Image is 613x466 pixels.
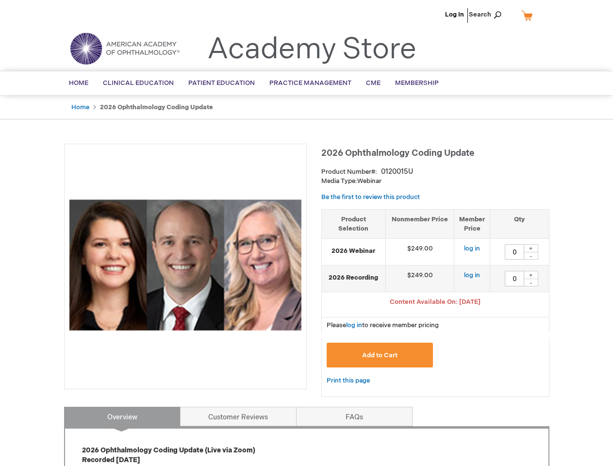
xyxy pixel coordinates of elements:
[386,239,454,266] td: $249.00
[71,103,89,111] a: Home
[464,245,480,252] a: log in
[346,321,362,329] a: log in
[524,271,538,279] div: +
[188,79,255,87] span: Patient Education
[100,103,213,111] strong: 2026 Ophthalmology Coding Update
[505,244,524,260] input: Qty
[69,149,301,381] img: 2026 Ophthalmology Coding Update
[327,321,439,329] span: Please to receive member pricing
[362,351,398,359] span: Add to Cart
[524,244,538,252] div: +
[469,5,506,24] span: Search
[464,271,480,279] a: log in
[327,273,381,283] strong: 2026 Recording
[327,247,381,256] strong: 2026 Webinar
[505,271,524,286] input: Qty
[381,167,413,177] div: 0120015U
[327,343,433,367] button: Add to Cart
[180,407,297,426] a: Customer Reviews
[445,11,464,18] a: Log In
[386,266,454,292] td: $249.00
[296,407,413,426] a: FAQs
[395,79,439,87] span: Membership
[366,79,381,87] span: CME
[269,79,351,87] span: Practice Management
[321,148,474,158] span: 2026 Ophthalmology Coding Update
[524,279,538,286] div: -
[69,79,88,87] span: Home
[96,71,181,95] a: Clinical Education
[207,32,416,67] a: Academy Store
[103,79,174,87] span: Clinical Education
[359,71,388,95] a: CME
[454,209,490,238] th: Member Price
[262,71,359,95] a: Practice Management
[321,168,377,176] strong: Product Number
[386,209,454,238] th: Nonmember Price
[388,71,446,95] a: Membership
[524,252,538,260] div: -
[181,71,262,95] a: Patient Education
[321,177,549,186] p: Webinar
[64,407,181,426] a: Overview
[322,209,386,238] th: Product Selection
[390,298,480,306] span: Content Available On: [DATE]
[321,177,357,185] strong: Media Type:
[490,209,549,238] th: Qty
[321,193,420,201] a: Be the first to review this product
[327,375,370,387] a: Print this page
